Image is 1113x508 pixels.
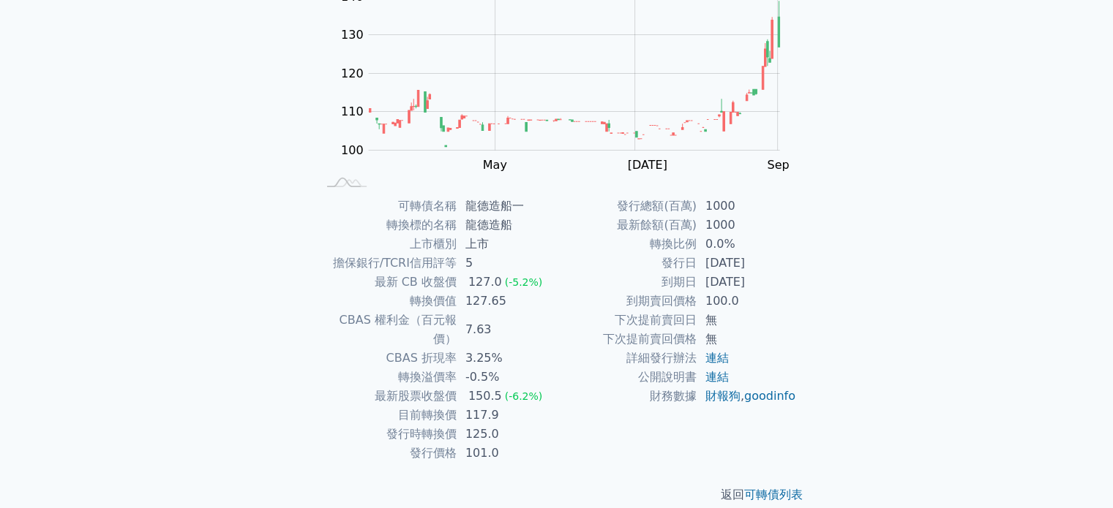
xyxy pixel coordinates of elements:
a: 財報狗 [705,389,741,403]
td: 最新 CB 收盤價 [317,273,457,292]
td: 轉換標的名稱 [317,216,457,235]
td: 上市 [457,235,557,254]
td: 1000 [697,216,797,235]
td: 101.0 [457,444,557,463]
td: 7.63 [457,311,557,349]
a: 連結 [705,351,729,365]
td: 龍德造船 [457,216,557,235]
td: [DATE] [697,273,797,292]
iframe: Chat Widget [1040,438,1113,508]
tspan: Sep [767,158,789,172]
td: 轉換比例 [557,235,697,254]
td: 發行總額(百萬) [557,197,697,216]
span: (-5.2%) [505,276,543,288]
td: 發行日 [557,254,697,273]
td: 目前轉換價 [317,406,457,425]
td: 公開說明書 [557,368,697,387]
td: 轉換價值 [317,292,457,311]
td: , [697,387,797,406]
td: 發行時轉換價 [317,425,457,444]
tspan: 100 [341,143,364,157]
td: 轉換溢價率 [317,368,457,387]
td: 下次提前賣回價格 [557,330,697,349]
td: 可轉債名稱 [317,197,457,216]
div: 聊天小工具 [1040,438,1113,508]
td: 無 [697,311,797,330]
td: 到期賣回價格 [557,292,697,311]
td: 詳細發行辦法 [557,349,697,368]
span: (-6.2%) [505,390,543,402]
td: 127.65 [457,292,557,311]
a: 可轉債列表 [744,488,803,501]
tspan: 130 [341,28,364,42]
tspan: 120 [341,67,364,80]
td: 5 [457,254,557,273]
tspan: [DATE] [628,158,667,172]
td: 擔保銀行/TCRI信用評等 [317,254,457,273]
td: 117.9 [457,406,557,425]
div: 127.0 [465,273,505,292]
td: 最新股票收盤價 [317,387,457,406]
td: -0.5% [457,368,557,387]
td: CBAS 折現率 [317,349,457,368]
td: 無 [697,330,797,349]
td: 發行價格 [317,444,457,463]
div: 150.5 [465,387,505,406]
tspan: May [483,158,507,172]
td: 下次提前賣回日 [557,311,697,330]
td: 龍德造船一 [457,197,557,216]
a: goodinfo [744,389,795,403]
td: 最新餘額(百萬) [557,216,697,235]
td: 財務數據 [557,387,697,406]
td: 125.0 [457,425,557,444]
td: CBAS 權利金（百元報價） [317,311,457,349]
td: 100.0 [697,292,797,311]
td: 0.0% [697,235,797,254]
tspan: 110 [341,105,364,118]
td: 上市櫃別 [317,235,457,254]
td: 到期日 [557,273,697,292]
p: 返回 [299,486,814,504]
a: 連結 [705,370,729,384]
td: [DATE] [697,254,797,273]
td: 1000 [697,197,797,216]
td: 3.25% [457,349,557,368]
